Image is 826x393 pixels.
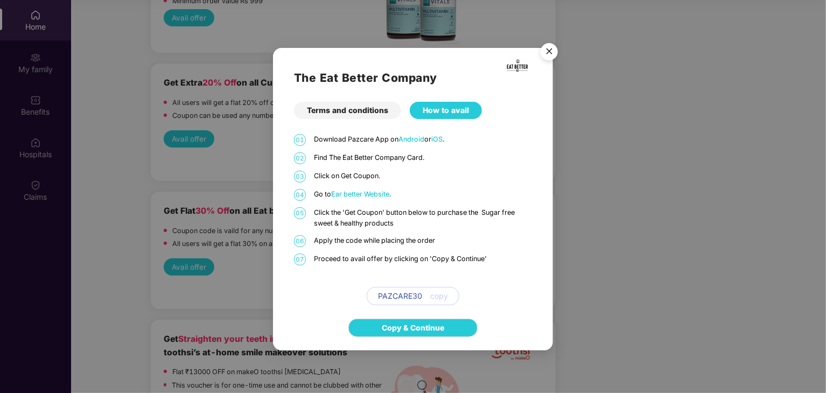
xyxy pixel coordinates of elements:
[314,189,532,200] p: Go to .
[331,190,389,198] a: Ear better Website
[294,171,306,183] span: 03
[410,102,482,119] div: How to avail
[314,134,532,145] p: Download Pazcare App on or .
[378,290,422,302] span: PAZCARE30
[314,254,532,264] p: Proceed to avail offer by clicking on 'Copy & Continue'
[294,189,306,201] span: 04
[534,38,564,68] img: svg+xml;base64,PHN2ZyB4bWxucz0iaHR0cDovL3d3dy53My5vcmcvMjAwMC9zdmciIHdpZHRoPSI1NiIgaGVpZ2h0PSI1Ni...
[534,38,563,67] button: Close
[294,152,306,164] span: 02
[314,152,532,163] p: Find The Eat Better Company Card.
[294,102,401,119] div: Terms and conditions
[422,287,448,305] button: copy
[314,207,532,229] p: Click the 'Get Coupon' button below to purchase the Sugar free sweet & healthy products
[294,254,306,265] span: 07
[294,134,306,146] span: 01
[430,290,448,302] span: copy
[348,319,478,337] button: Copy & Continue
[382,322,444,334] a: Copy & Continue
[294,207,306,219] span: 05
[314,171,532,181] p: Click on Get Coupon.
[314,235,532,246] p: Apply the code while placing the order
[398,135,424,143] a: Android
[431,135,443,143] a: iOS
[294,235,306,247] span: 06
[294,69,532,87] h2: The Eat Better Company
[507,59,529,72] img: Screenshot%202022-11-17%20at%202.10.19%20PM.png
